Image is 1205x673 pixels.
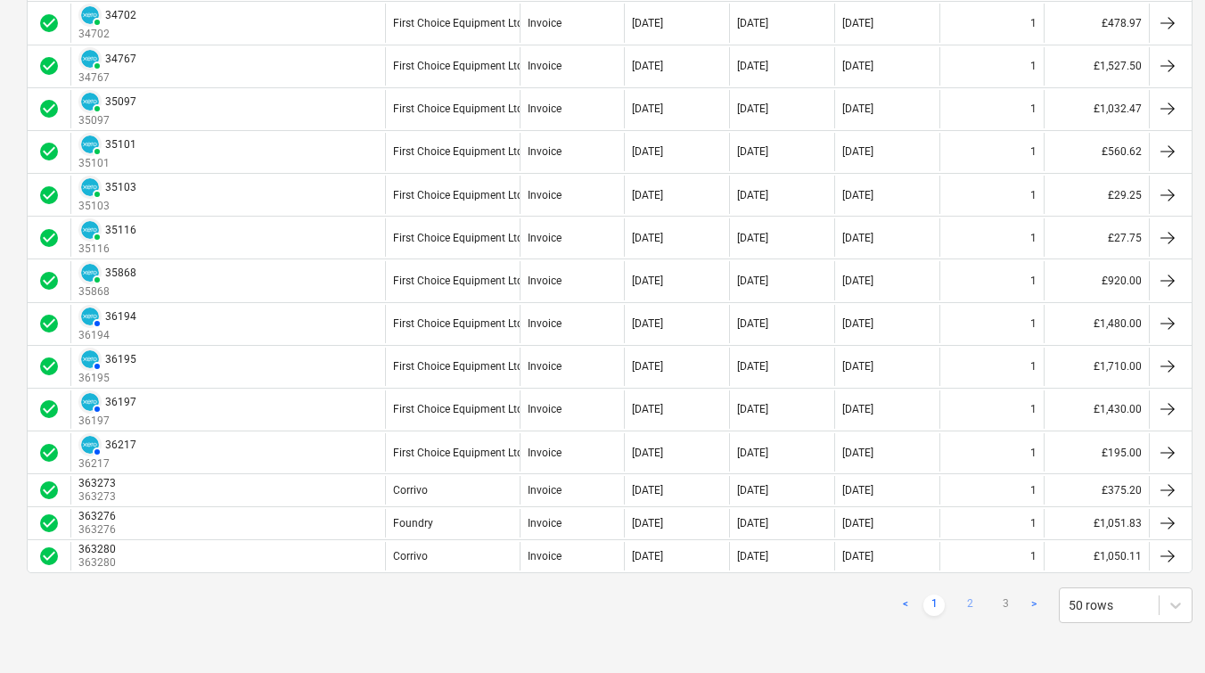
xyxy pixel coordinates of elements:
[393,447,578,459] div: First Choice Equipment Ltd TA Resolve
[528,550,562,562] div: Invoice
[528,145,562,158] div: Invoice
[38,270,60,291] div: Invoice was approved
[78,242,136,257] p: 35116
[1030,103,1037,115] div: 1
[38,185,60,206] span: check_circle
[105,267,136,279] div: 35868
[632,403,663,415] div: [DATE]
[78,522,119,538] p: 363276
[632,317,663,330] div: [DATE]
[393,550,428,562] div: Corrivo
[78,199,136,214] p: 35103
[528,189,562,201] div: Invoice
[1030,232,1037,244] div: 1
[78,218,102,242] div: Invoice has been synced with Xero and its status is currently PAID
[78,328,136,343] p: 36194
[105,181,136,193] div: 35103
[38,480,60,501] div: Invoice was approved
[78,27,136,42] p: 34702
[737,484,768,497] div: [DATE]
[528,232,562,244] div: Invoice
[842,189,873,201] div: [DATE]
[105,138,136,151] div: 35101
[38,313,60,334] div: Invoice was approved
[1044,509,1149,538] div: £1,051.83
[842,403,873,415] div: [DATE]
[737,403,768,415] div: [DATE]
[105,353,136,365] div: 36195
[38,270,60,291] span: check_circle
[81,135,99,153] img: xero.svg
[38,442,60,464] div: Invoice was approved
[1030,189,1037,201] div: 1
[1044,90,1149,128] div: £1,032.47
[38,398,60,420] div: Invoice was approved
[1030,517,1037,529] div: 1
[632,232,663,244] div: [DATE]
[78,489,119,505] p: 363273
[78,133,102,156] div: Invoice has been synced with Xero and its status is currently PAID
[842,60,873,72] div: [DATE]
[81,178,99,196] img: xero.svg
[78,348,102,371] div: Invoice has been synced with Xero and its status is currently AUTHORISED
[528,360,562,373] div: Invoice
[38,141,60,162] div: Invoice was approved
[393,232,578,244] div: First Choice Equipment Ltd TA Resolve
[78,4,102,27] div: Invoice has been synced with Xero and its status is currently PAID
[78,176,102,199] div: Invoice has been synced with Xero and its status is currently PAID
[632,60,663,72] div: [DATE]
[1030,17,1037,29] div: 1
[632,145,663,158] div: [DATE]
[1030,317,1037,330] div: 1
[632,484,663,497] div: [DATE]
[38,546,60,567] span: check_circle
[923,595,945,616] a: Page 1 is your current page
[38,480,60,501] span: check_circle
[38,185,60,206] div: Invoice was approved
[393,103,578,115] div: First Choice Equipment Ltd TA Resolve
[393,517,433,529] div: Foundry
[1030,447,1037,459] div: 1
[393,317,578,330] div: First Choice Equipment Ltd TA Resolve
[393,484,428,497] div: Corrivo
[78,433,102,456] div: Invoice has been synced with Xero and its status is currently AUTHORISED
[528,317,562,330] div: Invoice
[1030,145,1037,158] div: 1
[1044,476,1149,505] div: £375.20
[632,447,663,459] div: [DATE]
[1044,390,1149,429] div: £1,430.00
[737,103,768,115] div: [DATE]
[78,305,102,328] div: Invoice has been synced with Xero and its status is currently AUTHORISED
[842,232,873,244] div: [DATE]
[1044,348,1149,386] div: £1,710.00
[38,313,60,334] span: check_circle
[528,447,562,459] div: Invoice
[1030,550,1037,562] div: 1
[38,141,60,162] span: check_circle
[632,103,663,115] div: [DATE]
[81,308,99,325] img: xero.svg
[528,275,562,287] div: Invoice
[393,360,578,373] div: First Choice Equipment Ltd TA Resolve
[632,17,663,29] div: [DATE]
[842,447,873,459] div: [DATE]
[393,189,578,201] div: First Choice Equipment Ltd TA Resolve
[393,275,578,287] div: First Choice Equipment Ltd TA Resolve
[1044,47,1149,86] div: £1,527.50
[632,189,663,201] div: [DATE]
[393,60,578,72] div: First Choice Equipment Ltd TA Resolve
[81,436,99,454] img: xero.svg
[38,356,60,377] div: Invoice was approved
[737,17,768,29] div: [DATE]
[737,447,768,459] div: [DATE]
[38,55,60,77] div: Invoice was approved
[737,360,768,373] div: [DATE]
[38,513,60,534] span: check_circle
[1044,305,1149,343] div: £1,480.00
[842,145,873,158] div: [DATE]
[393,403,578,415] div: First Choice Equipment Ltd TA Resolve
[38,98,60,119] span: check_circle
[737,517,768,529] div: [DATE]
[632,275,663,287] div: [DATE]
[1116,587,1205,673] iframe: Chat Widget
